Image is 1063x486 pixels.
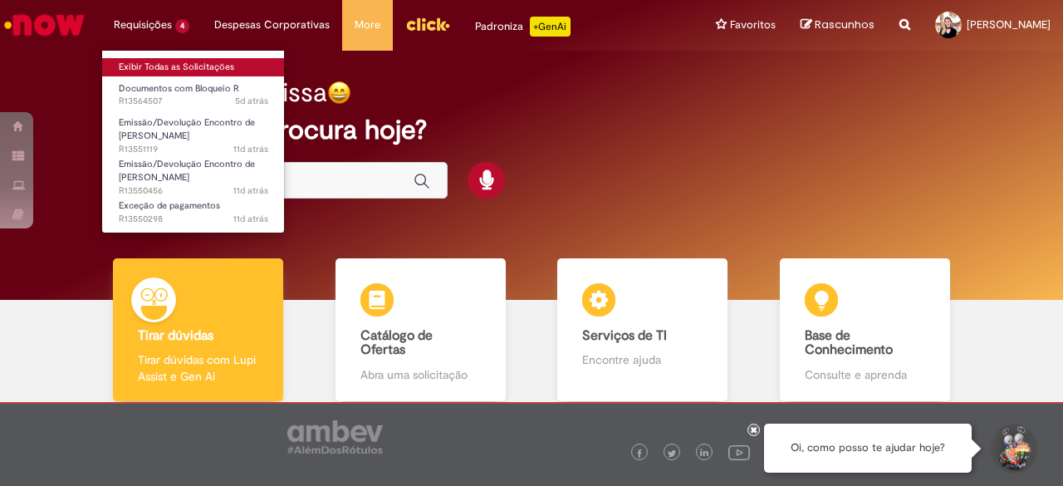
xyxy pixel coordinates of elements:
[119,199,220,212] span: Exceção de pagamentos
[119,184,268,198] span: R13550456
[287,420,383,454] img: logo_footer_ambev_rotulo_gray.png
[582,351,703,368] p: Encontre ajuda
[700,449,708,459] img: logo_footer_linkedin.png
[355,17,380,33] span: More
[327,81,351,105] img: happy-face.png
[967,17,1051,32] span: [PERSON_NAME]
[310,258,532,402] a: Catálogo de Ofertas Abra uma solicitação
[2,8,87,42] img: ServiceNow
[764,424,972,473] div: Oi, como posso te ajudar hoje?
[235,95,268,107] span: 5d atrás
[815,17,874,32] span: Rascunhos
[119,95,268,108] span: R13564507
[175,19,189,33] span: 4
[530,17,571,37] p: +GenAi
[119,116,255,142] span: Emissão/Devolução Encontro de [PERSON_NAME]
[119,143,268,156] span: R13551119
[233,213,268,225] span: 11d atrás
[728,441,750,463] img: logo_footer_youtube.png
[730,17,776,33] span: Favoritos
[119,82,239,95] span: Documentos com Bloqueio R
[360,366,481,383] p: Abra uma solicitação
[114,17,172,33] span: Requisições
[668,449,676,458] img: logo_footer_twitter.png
[805,366,925,383] p: Consulte e aprenda
[235,95,268,107] time: 24/09/2025 17:37:17
[801,17,874,33] a: Rascunhos
[233,184,268,197] span: 11d atrás
[805,327,893,359] b: Base de Conhecimento
[102,197,285,228] a: Aberto R13550298 : Exceção de pagamentos
[405,12,450,37] img: click_logo_yellow_360x200.png
[119,158,255,184] span: Emissão/Devolução Encontro de [PERSON_NAME]
[102,80,285,110] a: Aberto R13564507 : Documentos com Bloqueio R
[138,327,213,344] b: Tirar dúvidas
[754,258,977,402] a: Base de Conhecimento Consulte e aprenda
[87,258,310,402] a: Tirar dúvidas Tirar dúvidas com Lupi Assist e Gen Ai
[582,327,667,344] b: Serviços de TI
[214,17,330,33] span: Despesas Corporativas
[635,449,644,458] img: logo_footer_facebook.png
[102,58,285,76] a: Exibir Todas as Solicitações
[114,115,948,145] h2: O que você procura hoje?
[102,155,285,191] a: Aberto R13550456 : Emissão/Devolução Encontro de Contas Fornecedor
[101,50,285,233] ul: Requisições
[233,213,268,225] time: 19/09/2025 11:45:09
[233,143,268,155] span: 11d atrás
[475,17,571,37] div: Padroniza
[360,327,433,359] b: Catálogo de Ofertas
[102,114,285,150] a: Aberto R13551119 : Emissão/Devolução Encontro de Contas Fornecedor
[233,184,268,197] time: 19/09/2025 12:24:09
[138,351,258,385] p: Tirar dúvidas com Lupi Assist e Gen Ai
[119,213,268,226] span: R13550298
[988,424,1038,474] button: Iniciar Conversa de Suporte
[233,143,268,155] time: 19/09/2025 14:59:48
[531,258,754,402] a: Serviços de TI Encontre ajuda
